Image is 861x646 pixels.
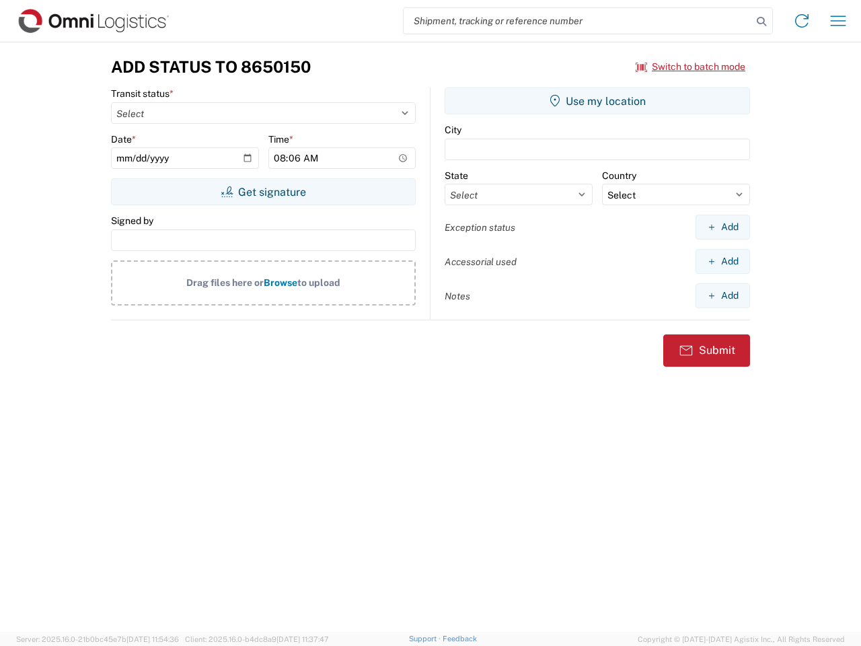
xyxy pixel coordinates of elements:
[696,215,750,240] button: Add
[111,87,174,100] label: Transit status
[16,635,179,643] span: Server: 2025.16.0-21b0bc45e7b
[111,178,416,205] button: Get signature
[126,635,179,643] span: [DATE] 11:54:36
[445,87,750,114] button: Use my location
[602,170,636,182] label: Country
[186,277,264,288] span: Drag files here or
[185,635,329,643] span: Client: 2025.16.0-b4dc8a9
[696,249,750,274] button: Add
[696,283,750,308] button: Add
[445,124,461,136] label: City
[297,277,340,288] span: to upload
[409,635,443,643] a: Support
[445,290,470,302] label: Notes
[636,56,745,78] button: Switch to batch mode
[111,57,311,77] h3: Add Status to 8650150
[445,221,515,234] label: Exception status
[264,277,297,288] span: Browse
[111,215,153,227] label: Signed by
[404,8,752,34] input: Shipment, tracking or reference number
[268,133,293,145] label: Time
[445,256,517,268] label: Accessorial used
[638,633,845,645] span: Copyright © [DATE]-[DATE] Agistix Inc., All Rights Reserved
[111,133,136,145] label: Date
[663,334,750,367] button: Submit
[445,170,468,182] label: State
[276,635,329,643] span: [DATE] 11:37:47
[443,635,477,643] a: Feedback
